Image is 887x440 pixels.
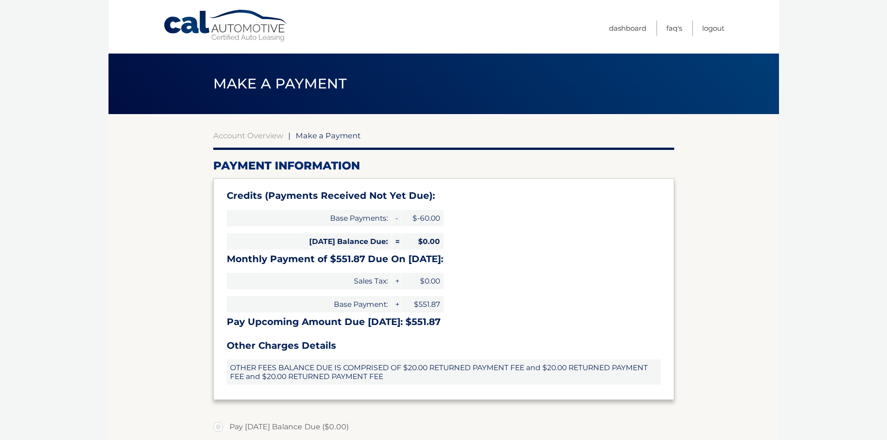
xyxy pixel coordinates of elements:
span: OTHER FEES BALANCE DUE IS COMPRISED OF $20.00 RETURNED PAYMENT FEE and $20.00 RETURNED PAYMENT FE... [227,359,661,385]
h3: Credits (Payments Received Not Yet Due): [227,190,661,202]
label: Pay [DATE] Balance Due ($0.00) [213,418,674,436]
a: Logout [702,20,724,36]
span: $-60.00 [402,210,444,226]
span: $0.00 [402,233,444,250]
span: = [392,233,401,250]
a: Account Overview [213,131,283,140]
span: [DATE] Balance Due: [227,233,392,250]
a: Dashboard [609,20,646,36]
span: Sales Tax: [227,273,392,289]
span: Base Payment: [227,296,392,312]
span: - [392,210,401,226]
span: + [392,273,401,289]
h2: Payment Information [213,159,674,173]
span: Make a Payment [213,75,347,92]
span: $0.00 [402,273,444,289]
span: + [392,296,401,312]
a: FAQ's [666,20,682,36]
a: Cal Automotive [163,9,289,42]
span: Base Payments: [227,210,392,226]
span: | [288,131,291,140]
h3: Other Charges Details [227,340,661,352]
span: Make a Payment [296,131,361,140]
h3: Pay Upcoming Amount Due [DATE]: $551.87 [227,316,661,328]
h3: Monthly Payment of $551.87 Due On [DATE]: [227,253,661,265]
span: $551.87 [402,296,444,312]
